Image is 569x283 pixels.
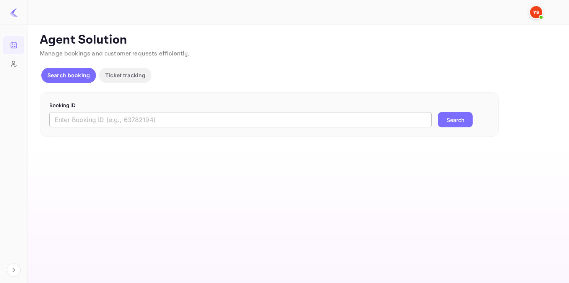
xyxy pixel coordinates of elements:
[40,50,190,58] span: Manage bookings and customer requests efficiently.
[49,112,432,127] input: Enter Booking ID (e.g., 63782194)
[105,71,145,79] p: Ticket tracking
[47,71,90,79] p: Search booking
[40,33,555,48] p: Agent Solution
[438,112,473,127] button: Search
[9,8,18,17] img: LiteAPI
[7,263,21,277] button: Expand navigation
[3,36,24,54] a: Bookings
[530,6,542,18] img: Yandex Support
[49,102,489,109] p: Booking ID
[3,55,24,72] a: Customers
